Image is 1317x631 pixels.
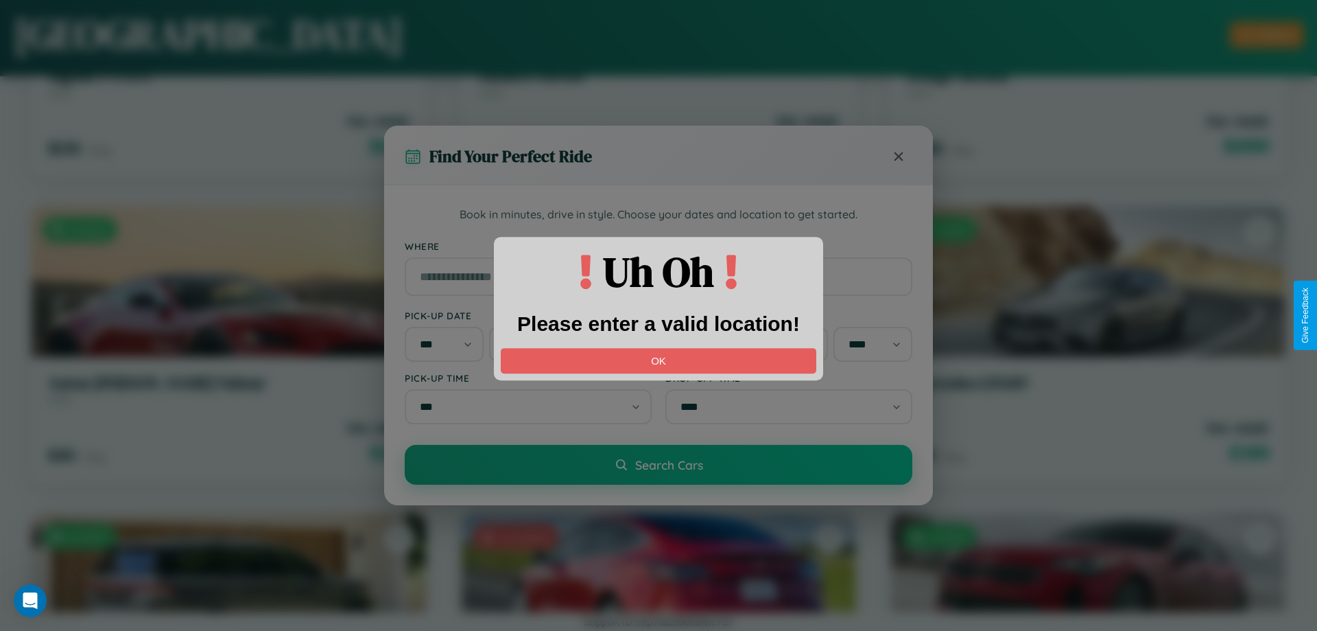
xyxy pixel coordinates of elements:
[405,310,652,321] label: Pick-up Date
[665,372,912,384] label: Drop-off Time
[405,240,912,252] label: Where
[405,372,652,384] label: Pick-up Time
[665,310,912,321] label: Drop-off Date
[635,457,703,472] span: Search Cars
[429,145,592,168] h3: Find Your Perfect Ride
[405,206,912,224] p: Book in minutes, drive in style. Choose your dates and location to get started.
